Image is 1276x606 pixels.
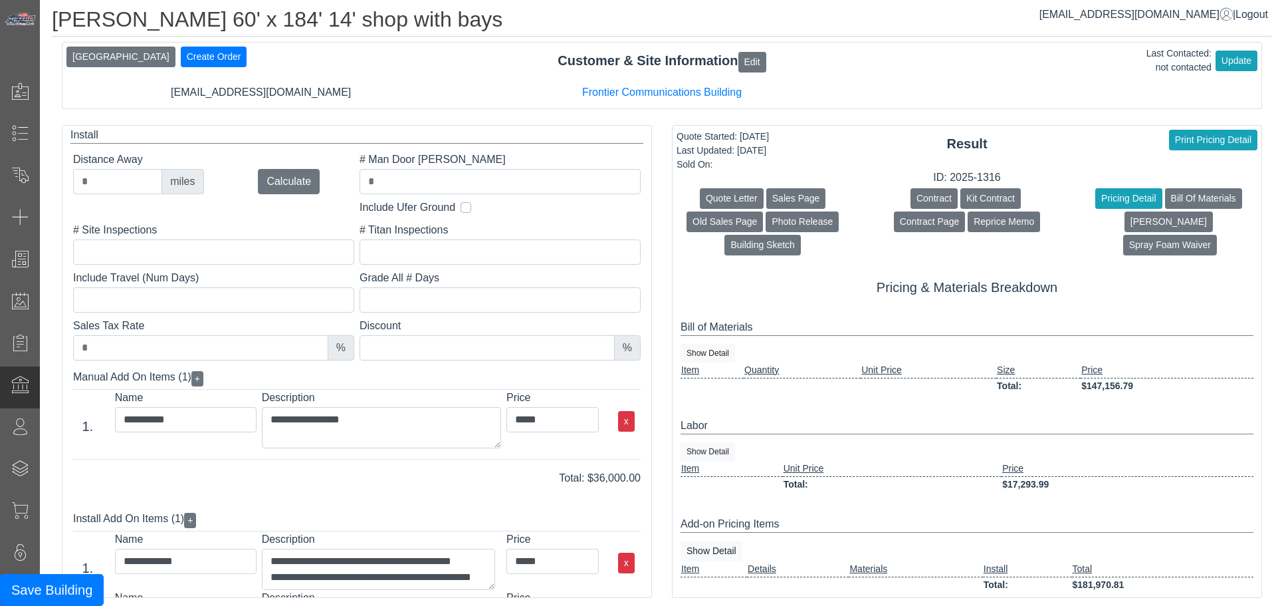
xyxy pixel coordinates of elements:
td: Price [1002,461,1253,477]
td: Details [747,561,849,577]
button: Create Order [181,47,247,67]
button: Kit Contract [960,188,1021,209]
td: Total: [983,577,1072,593]
div: Install [70,127,643,144]
button: Calculate [258,169,320,194]
div: Install Add On Items (1) [73,508,641,531]
button: x [618,553,635,573]
button: Quote Letter [700,188,764,209]
div: miles [161,169,203,194]
button: Show Detail [681,442,735,461]
a: [EMAIL_ADDRESS][DOMAIN_NAME] [1039,9,1233,20]
label: Description [262,531,501,547]
div: | [1039,7,1268,23]
label: # Site Inspections [73,222,354,238]
button: + [184,513,196,528]
button: Contract [910,188,958,209]
td: Total: [996,378,1081,394]
button: x [618,411,635,432]
div: Labor [681,418,1253,434]
label: Price [506,531,599,547]
div: Last Contacted: not contacted [1146,47,1212,75]
td: Install [983,561,1072,577]
td: Total: [783,476,1002,492]
button: Pricing Detail [1095,188,1162,209]
label: Include Travel (Num Days) [73,270,354,286]
button: Show Detail [681,541,742,561]
div: ID: 2025-1316 [673,170,1261,186]
label: Sales Tax Rate [73,318,354,334]
button: Bill Of Materials [1165,188,1242,209]
label: Include Ufer Ground [360,200,455,216]
div: [EMAIL_ADDRESS][DOMAIN_NAME] [60,84,461,100]
label: Name [115,390,257,406]
td: Item [681,561,747,577]
div: Result [673,134,1261,154]
label: Name [115,531,257,547]
label: Discount [360,318,641,334]
label: Price [506,390,599,406]
label: # Man Door [PERSON_NAME] [360,152,641,168]
td: Unit Price [861,363,996,379]
button: Building Sketch [724,235,801,255]
div: 1. [66,416,110,436]
button: Edit [738,52,766,73]
div: Total: $36,000.00 [63,470,651,486]
button: + [191,371,203,386]
div: Add-on Pricing Items [681,516,1253,533]
div: Quote Started: [DATE] [677,130,769,144]
td: Unit Price [783,461,1002,477]
button: Show Detail [681,344,735,363]
div: % [614,335,641,361]
h1: [PERSON_NAME] 60' x 184' 14' shop with bays [52,7,1272,37]
div: Bill of Materials [681,319,1253,336]
div: % [328,335,354,361]
button: [PERSON_NAME] [1124,212,1213,232]
button: Reprice Memo [968,212,1040,232]
label: Distance Away [73,152,204,168]
td: $147,156.79 [1081,378,1253,394]
label: Price [506,590,599,606]
button: Photo Release [766,212,839,232]
button: Spray Foam Waiver [1123,235,1217,255]
div: Sold On: [677,158,769,172]
td: Item [681,461,783,477]
div: Customer & Site Information [62,51,1261,72]
button: Sales Page [766,188,826,209]
h5: Pricing & Materials Breakdown [681,279,1253,295]
button: Print Pricing Detail [1169,130,1257,150]
button: [GEOGRAPHIC_DATA] [66,47,175,67]
div: Last Updated: [DATE] [677,144,769,158]
td: Materials [849,561,982,577]
span: Logout [1235,9,1268,20]
a: Frontier Communications Building [582,86,742,98]
label: Name [115,590,257,606]
td: Quantity [744,363,861,379]
label: # Titan Inspections [360,222,641,238]
img: Metals Direct Inc Logo [4,12,37,27]
label: Grade All # Days [360,270,641,286]
div: 1. [66,558,110,578]
label: Description [262,390,501,406]
button: Old Sales Page [687,212,763,232]
button: Update [1216,51,1257,71]
td: $17,293.99 [1002,476,1253,492]
td: $181,970.81 [1072,577,1253,593]
button: Contract Page [894,212,966,232]
td: Total [1072,561,1253,577]
td: Item [681,363,744,379]
label: Description [262,590,501,606]
td: Price [1081,363,1253,379]
div: Manual Add On Items (1) [73,366,641,390]
td: Size [996,363,1081,379]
